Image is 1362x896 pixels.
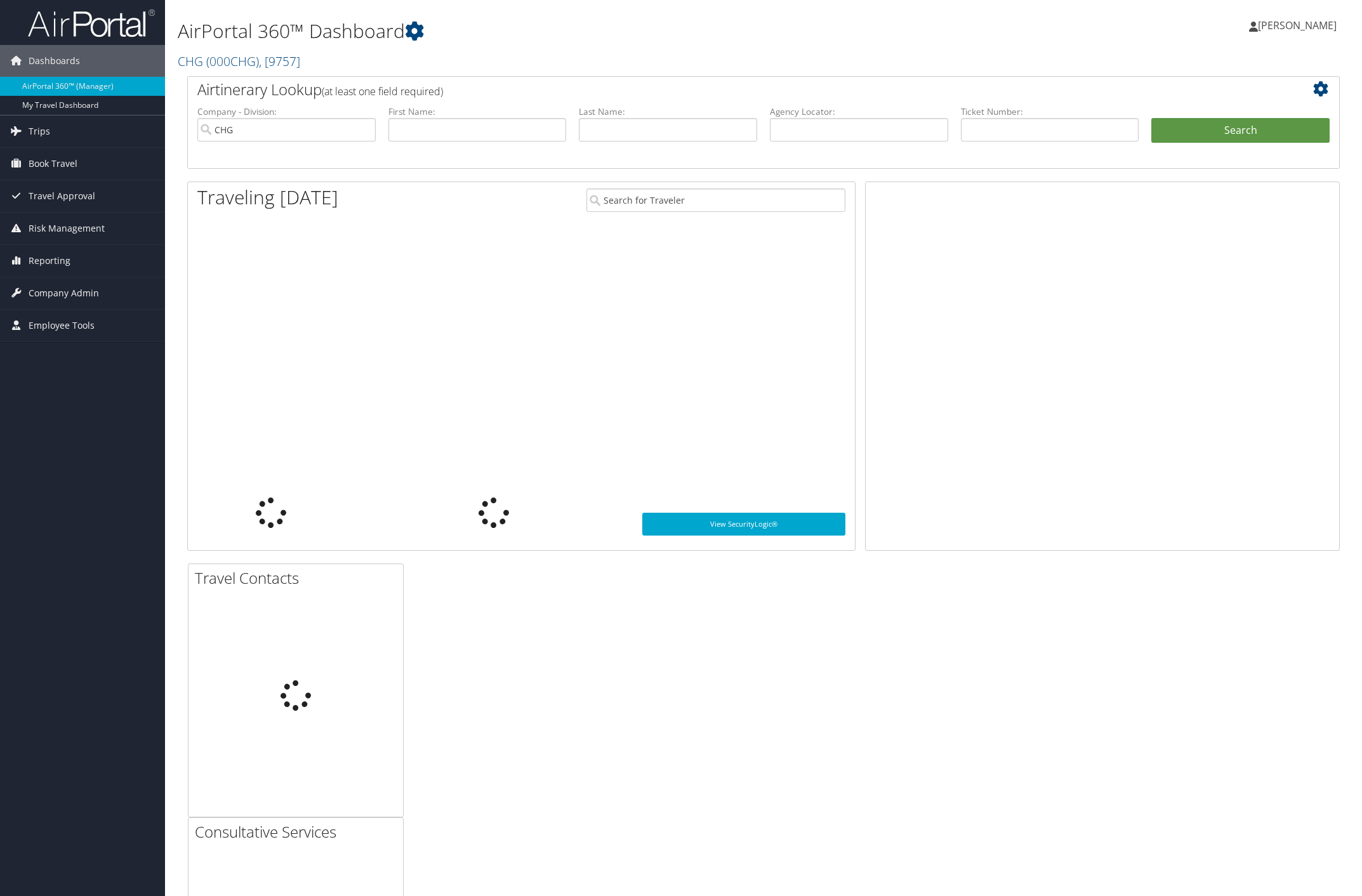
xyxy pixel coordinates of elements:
span: , [ 9757 ] [259,53,300,70]
h1: Traveling [DATE] [197,184,338,211]
label: Company - Division: [197,105,376,118]
label: Ticket Number: [961,105,1139,118]
label: Last Name: [579,105,757,118]
span: Employee Tools [29,310,95,341]
span: Travel Approval [29,180,95,212]
span: Book Travel [29,148,77,180]
h2: Travel Contacts [195,567,403,589]
span: [PERSON_NAME] [1258,18,1337,32]
a: View SecurityLogic® [642,513,845,536]
label: Agency Locator: [770,105,948,118]
span: Risk Management [29,213,105,244]
h1: AirPortal 360™ Dashboard [178,18,959,44]
img: airportal-logo.png [28,8,155,38]
span: ( 000CHG ) [206,53,259,70]
input: Search for Traveler [586,188,845,212]
button: Search [1151,118,1330,143]
span: Dashboards [29,45,80,77]
a: CHG [178,53,300,70]
label: First Name: [388,105,567,118]
a: [PERSON_NAME] [1249,6,1349,44]
span: Reporting [29,245,70,277]
span: Trips [29,115,50,147]
span: (at least one field required) [322,84,443,98]
h2: Airtinerary Lookup [197,79,1234,100]
span: Company Admin [29,277,99,309]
